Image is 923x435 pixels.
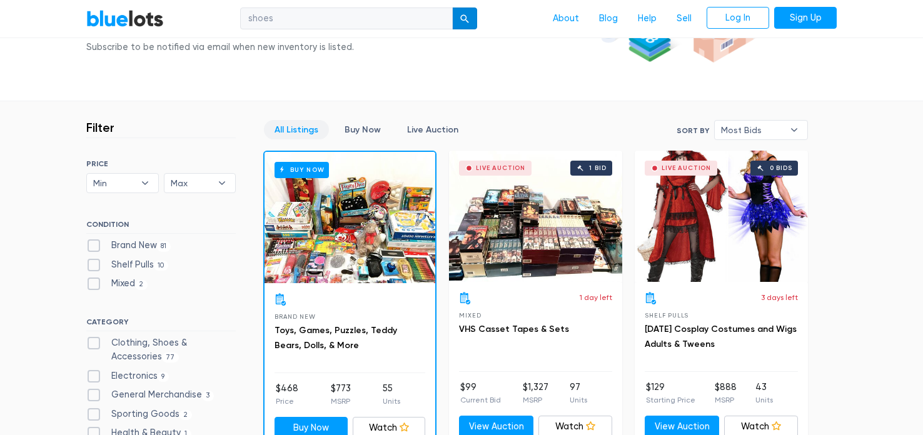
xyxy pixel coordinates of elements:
[86,258,168,272] label: Shelf Pulls
[86,41,358,54] div: Subscribe to be notified via email when new inventory is listed.
[276,396,298,407] p: Price
[275,325,397,351] a: Toys, Games, Puzzles, Teddy Bears, Dolls, & More
[86,220,236,234] h6: CONDITION
[755,381,773,406] li: 43
[265,152,435,283] a: Buy Now
[580,292,612,303] p: 1 day left
[707,7,769,29] a: Log In
[179,410,192,420] span: 2
[331,396,351,407] p: MSRP
[154,261,168,271] span: 10
[715,381,737,406] li: $888
[240,7,453,30] input: Search for inventory
[86,277,148,291] label: Mixed
[770,165,792,171] div: 0 bids
[86,407,192,421] label: Sporting Goods
[334,120,391,139] a: Buy Now
[646,394,695,406] p: Starting Price
[162,352,179,362] span: 77
[276,382,298,407] li: $468
[209,174,235,192] b: ▾
[158,372,169,382] span: 9
[460,381,501,406] li: $99
[460,394,501,406] p: Current Bid
[86,388,214,402] label: General Merchandise
[86,9,164,27] a: BlueLots
[635,151,808,282] a: Live Auction 0 bids
[86,336,236,363] label: Clothing, Shoes & Accessories
[331,382,351,407] li: $773
[570,381,587,406] li: 97
[459,312,481,319] span: Mixed
[755,394,773,406] p: Units
[774,7,837,29] a: Sign Up
[646,381,695,406] li: $129
[383,396,400,407] p: Units
[662,165,711,171] div: Live Auction
[459,324,569,334] a: VHS Casset Tapes & Sets
[86,239,171,252] label: Brand New
[202,391,214,401] span: 3
[449,151,622,282] a: Live Auction 1 bid
[264,120,329,139] a: All Listings
[86,369,169,383] label: Electronics
[86,317,236,331] h6: CATEGORY
[589,7,628,31] a: Blog
[396,120,469,139] a: Live Auction
[157,241,171,251] span: 81
[132,174,158,192] b: ▾
[275,313,315,320] span: Brand New
[135,280,148,290] span: 2
[86,120,114,135] h3: Filter
[523,381,548,406] li: $1,327
[628,7,667,31] a: Help
[761,292,798,303] p: 3 days left
[86,159,236,168] h6: PRICE
[476,165,525,171] div: Live Auction
[677,125,709,136] label: Sort By
[523,394,548,406] p: MSRP
[715,394,737,406] p: MSRP
[645,324,797,349] a: [DATE] Cosplay Costumes and Wigs Adults & Tweens
[721,121,784,139] span: Most Bids
[171,174,212,192] span: Max
[93,174,134,192] span: Min
[383,382,400,407] li: 55
[543,7,589,31] a: About
[645,312,688,319] span: Shelf Pulls
[589,165,606,171] div: 1 bid
[781,121,807,139] b: ▾
[667,7,702,31] a: Sell
[275,162,329,177] h6: Buy Now
[570,394,587,406] p: Units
